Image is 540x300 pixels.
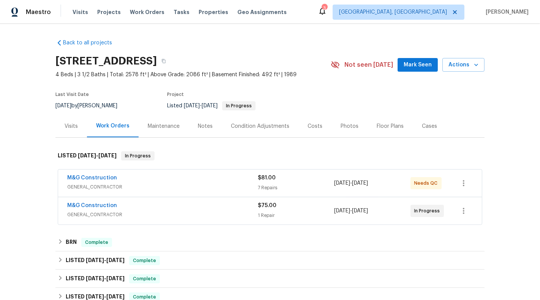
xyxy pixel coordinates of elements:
[55,270,485,288] div: LISTED [DATE]-[DATE]Complete
[86,258,125,263] span: -
[258,203,276,208] span: $75.00
[339,8,447,16] span: [GEOGRAPHIC_DATA], [GEOGRAPHIC_DATA]
[55,101,126,110] div: by [PERSON_NAME]
[55,251,485,270] div: LISTED [DATE]-[DATE]Complete
[55,144,485,168] div: LISTED [DATE]-[DATE]In Progress
[334,207,368,215] span: -
[352,208,368,214] span: [DATE]
[184,103,200,108] span: [DATE]
[198,123,213,130] div: Notes
[322,5,327,12] div: 3
[352,181,368,186] span: [DATE]
[67,211,258,218] span: GENERAL_CONTRACTOR
[55,57,157,65] h2: [STREET_ADDRESS]
[86,276,125,281] span: -
[106,258,125,263] span: [DATE]
[66,256,125,265] h6: LISTED
[55,39,128,47] a: Back to all projects
[174,9,189,15] span: Tasks
[73,8,88,16] span: Visits
[130,275,159,283] span: Complete
[65,123,78,130] div: Visits
[344,61,393,69] span: Not seen [DATE]
[55,92,89,97] span: Last Visit Date
[334,208,350,214] span: [DATE]
[199,8,228,16] span: Properties
[122,152,154,160] span: In Progress
[167,92,184,97] span: Project
[258,184,334,192] div: 7 Repairs
[98,153,117,158] span: [DATE]
[82,239,111,246] span: Complete
[184,103,218,108] span: -
[414,179,441,187] span: Needs QC
[334,179,368,187] span: -
[78,153,96,158] span: [DATE]
[55,233,485,251] div: BRN Complete
[258,175,276,181] span: $81.00
[341,123,358,130] div: Photos
[223,104,255,108] span: In Progress
[66,274,125,283] h6: LISTED
[86,276,104,281] span: [DATE]
[96,122,129,130] div: Work Orders
[414,207,443,215] span: In Progress
[148,123,180,130] div: Maintenance
[106,276,125,281] span: [DATE]
[67,203,117,208] a: M&G Construction
[258,212,334,219] div: 1 Repair
[334,181,350,186] span: [DATE]
[231,123,289,130] div: Condition Adjustments
[157,54,171,68] button: Copy Address
[202,103,218,108] span: [DATE]
[86,294,104,299] span: [DATE]
[398,58,438,72] button: Mark Seen
[404,60,432,70] span: Mark Seen
[130,8,164,16] span: Work Orders
[483,8,529,16] span: [PERSON_NAME]
[55,103,71,108] span: [DATE]
[78,153,117,158] span: -
[67,183,258,191] span: GENERAL_CONTRACTOR
[66,238,77,247] h6: BRN
[377,123,404,130] div: Floor Plans
[67,175,117,181] a: M&G Construction
[442,58,485,72] button: Actions
[106,294,125,299] span: [DATE]
[237,8,287,16] span: Geo Assignments
[86,294,125,299] span: -
[130,257,159,264] span: Complete
[448,60,478,70] span: Actions
[167,103,256,108] span: Listed
[422,123,437,130] div: Cases
[26,8,51,16] span: Maestro
[308,123,322,130] div: Costs
[55,71,331,79] span: 4 Beds | 3 1/2 Baths | Total: 2578 ft² | Above Grade: 2086 ft² | Basement Finished: 492 ft² | 1989
[97,8,121,16] span: Projects
[86,258,104,263] span: [DATE]
[58,151,117,160] h6: LISTED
